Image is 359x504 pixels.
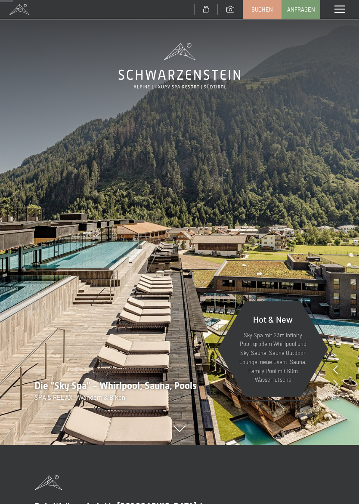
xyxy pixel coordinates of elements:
[34,393,125,401] span: SPA & RELAX - Wandern & Biken
[331,392,334,402] span: 1
[253,314,293,324] span: Hot & New
[238,331,307,385] p: Sky Spa mit 23m Infinity Pool, großem Whirlpool und Sky-Sauna, Sauna Outdoor Lounge, neue Event-S...
[334,392,336,402] span: /
[243,0,281,19] a: Buchen
[34,380,197,391] span: Die "Sky Spa" - Whirlpool, Sauna, Pools
[217,301,329,398] a: Hot & New Sky Spa mit 23m Infinity Pool, großem Whirlpool und Sky-Sauna, Sauna Outdoor Lounge, ne...
[336,392,340,402] span: 8
[287,6,315,13] span: Anfragen
[282,0,320,19] a: Anfragen
[251,6,273,13] span: Buchen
